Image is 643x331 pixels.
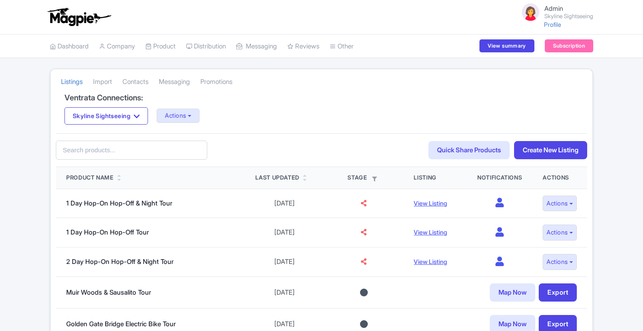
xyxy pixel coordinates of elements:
[186,35,226,58] a: Distribution
[66,257,174,266] a: 2 Day Hop-On Hop-Off & Night Tour
[200,70,232,94] a: Promotions
[45,7,113,26] img: logo-ab69f6fb50320c5b225c76a69d11143b.png
[64,107,148,125] button: Skyline Sightseeing
[236,35,277,58] a: Messaging
[66,199,172,207] a: 1 Day Hop-On Hop-Off & Night Tour
[99,35,135,58] a: Company
[64,93,579,102] h4: Ventrata Connections:
[66,228,149,236] a: 1 Day Hop-On Hop-Off Tour
[544,21,561,28] a: Profile
[414,199,447,207] a: View Listing
[520,2,541,22] img: avatar_key_member-9c1dde93af8b07d7383eb8b5fb890c87.png
[145,35,176,58] a: Product
[539,283,577,302] a: Export
[255,174,299,182] div: Last Updated
[61,70,83,94] a: Listings
[93,70,112,94] a: Import
[543,196,577,212] button: Actions
[479,39,534,52] a: View summary
[157,109,199,123] button: Actions
[245,218,324,247] td: [DATE]
[414,228,447,236] a: View Listing
[467,167,532,189] th: Notifications
[66,174,114,182] div: Product Name
[515,2,593,22] a: Admin Skyline Sightseeing
[545,39,593,52] a: Subscription
[56,141,207,160] input: Search products...
[245,276,324,309] td: [DATE]
[245,189,324,218] td: [DATE]
[287,35,319,58] a: Reviews
[122,70,148,94] a: Contacts
[66,288,151,296] a: Muir Woods & Sausalito Tour
[544,13,593,19] small: Skyline Sightseeing
[514,141,587,160] a: Create New Listing
[50,35,89,58] a: Dashboard
[330,35,354,58] a: Other
[159,70,190,94] a: Messaging
[334,174,393,182] div: Stage
[544,4,563,13] span: Admin
[66,320,176,328] a: Golden Gate Bridge Electric Bike Tour
[414,258,447,265] a: View Listing
[428,141,510,160] a: Quick Share Products
[372,177,377,181] i: Filter by stage
[543,225,577,241] button: Actions
[532,167,587,189] th: Actions
[490,283,535,302] a: Map Now
[403,167,467,189] th: Listing
[543,254,577,270] button: Actions
[245,247,324,277] td: [DATE]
